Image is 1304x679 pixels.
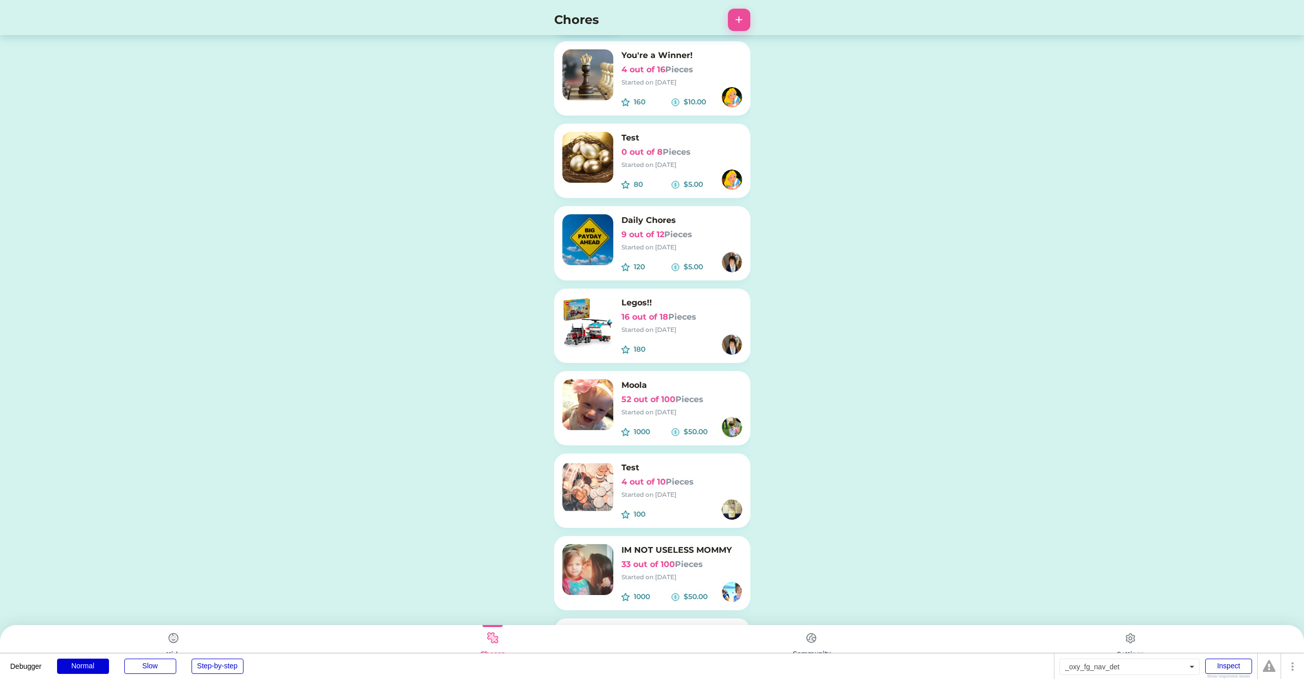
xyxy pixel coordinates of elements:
[728,9,750,31] button: +
[671,593,680,601] img: money-cash-dollar-coin--accounting-billing-payment-cash-coin-currency-money-finance.svg
[621,132,742,144] h6: Test
[684,97,722,107] div: $10.00
[621,325,742,334] div: Started on [DATE]
[722,169,742,190] img: https%3A%2F%2F1dfc823d71cc564f25c7cc035732a2d8.cdn.bubble.io%2Ff1664636872455x488399594045319900%...
[1120,628,1140,648] img: type%3Dchores%2C%20state%3Ddefault.svg
[621,379,742,391] h6: Moola
[621,490,742,499] div: Started on [DATE]
[684,262,722,272] div: $5.00
[164,628,184,648] img: type%3Dchores%2C%20state%3Ddefault.svg
[621,160,742,169] div: Started on [DATE]
[634,179,672,190] div: 80
[621,573,742,582] div: Started on [DATE]
[971,649,1290,659] div: Settings
[722,334,742,355] img: https%3A%2F%2F1dfc823d71cc564f25c7cc035732a2d8.cdn.bubble.io%2Ff1616968371415x852944174215011200%...
[562,379,613,430] img: image.png
[634,591,672,602] div: 1000
[621,214,742,227] h6: Daily Chores
[621,181,630,189] img: interface-favorite-star--reward-rating-rate-social-star-media-favorite-like-stars.svg
[671,263,680,271] img: money-cash-dollar-coin--accounting-billing-payment-cash-coin-currency-money-finance.svg
[554,11,723,29] h4: Chores
[675,394,703,404] font: Pieces
[634,509,672,520] div: 100
[562,49,613,100] img: image.png
[663,147,691,157] font: Pieces
[665,65,693,74] font: Pieces
[482,628,503,648] img: type%3Dkids%2C%20state%3Dselected.svg
[666,477,694,487] font: Pieces
[621,544,742,556] h6: IM NOT USELESS MOMMY
[562,297,613,348] img: image.png
[1205,659,1252,674] div: Inspect
[801,628,822,648] img: type%3Dchores%2C%20state%3Ddefault.svg
[10,654,42,670] div: Debugger
[621,476,742,488] h6: 4 out of 10
[124,659,176,674] div: Slow
[57,659,109,674] div: Normal
[333,649,652,659] div: Chores
[562,462,613,513] img: image.png
[684,427,722,437] div: $50.00
[1205,674,1252,678] div: Show responsive boxes
[621,78,742,87] div: Started on [DATE]
[675,559,703,569] font: Pieces
[634,344,672,355] div: 180
[621,146,742,158] h6: 0 out of 8
[621,428,630,436] img: interface-favorite-star--reward-rating-rate-social-star-media-favorite-like-stars.svg
[562,132,613,183] img: image.png
[634,97,672,107] div: 160
[621,98,630,106] img: interface-favorite-star--reward-rating-rate-social-star-media-favorite-like-stars.svg
[621,49,742,62] h6: You're a Winner!
[664,230,692,239] font: Pieces
[562,214,613,265] img: image.png
[621,263,630,271] img: interface-favorite-star--reward-rating-rate-social-star-media-favorite-like-stars.svg
[668,312,696,322] font: Pieces
[621,311,742,323] h6: 16 out of 18
[634,427,672,437] div: 1000
[14,649,333,660] div: Kids
[562,544,613,595] img: image.png
[621,297,742,309] h6: Legos!!
[192,659,243,674] div: Step-by-step
[652,649,971,658] div: Community
[684,179,722,190] div: $5.00
[671,428,680,436] img: money-cash-dollar-coin--accounting-billing-payment-cash-coin-currency-money-finance.svg
[722,499,742,520] img: https%3A%2F%2F1dfc823d71cc564f25c7cc035732a2d8.cdn.bubble.io%2Ff1693415478405x732967497007042800%...
[722,252,742,272] img: https%3A%2F%2F1dfc823d71cc564f25c7cc035732a2d8.cdn.bubble.io%2Ff1616968371415x852944174215011200%...
[621,243,742,252] div: Started on [DATE]
[722,582,742,602] img: https%3A%2F%2F1dfc823d71cc564f25c7cc035732a2d8.cdn.bubble.io%2Ff1616968497993x363753106543327040%...
[621,462,742,474] h6: Test
[621,229,742,241] h6: 9 out of 12
[684,591,722,602] div: $50.00
[621,593,630,601] img: interface-favorite-star--reward-rating-rate-social-star-media-favorite-like-stars.svg
[634,262,672,272] div: 120
[1059,659,1200,675] div: _oxy_fg_nav_det
[621,558,742,571] h6: 33 out of 100
[621,511,630,519] img: interface-favorite-star--reward-rating-rate-social-star-media-favorite-like-stars.svg
[722,417,742,437] img: https%3A%2F%2F1dfc823d71cc564f25c7cc035732a2d8.cdn.bubble.io%2Ff1714619077331x788558282052566800%...
[621,346,630,354] img: interface-favorite-star--reward-rating-rate-social-star-media-favorite-like-stars.svg
[671,98,680,106] img: money-cash-dollar-coin--accounting-billing-payment-cash-coin-currency-money-finance.svg
[722,87,742,107] img: https%3A%2F%2F1dfc823d71cc564f25c7cc035732a2d8.cdn.bubble.io%2Ff1664636872455x488399594045319900%...
[671,181,680,189] img: money-cash-dollar-coin--accounting-billing-payment-cash-coin-currency-money-finance.svg
[621,393,742,406] h6: 52 out of 100
[621,64,742,76] h6: 4 out of 16
[621,408,742,417] div: Started on [DATE]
